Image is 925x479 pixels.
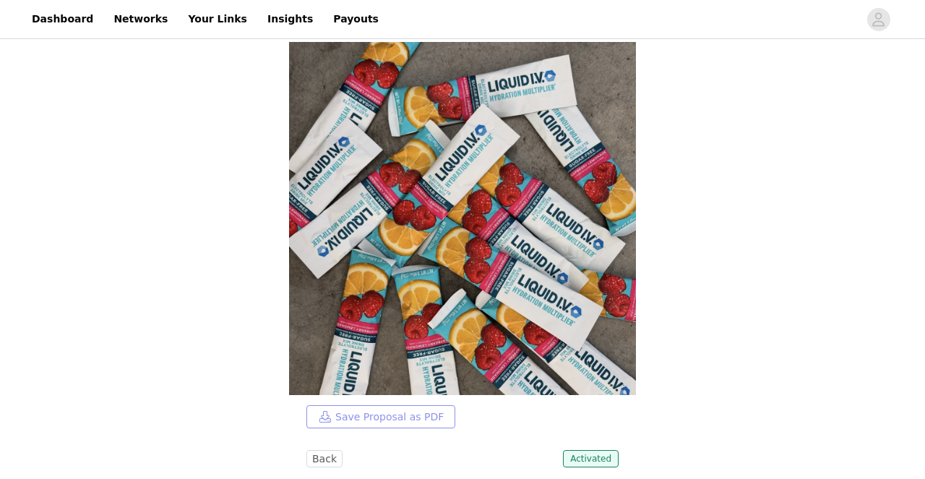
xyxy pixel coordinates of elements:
button: Back [306,450,343,467]
a: Insights [259,3,322,35]
span: Activated [563,450,619,467]
div: avatar [872,8,885,31]
a: Your Links [179,3,256,35]
button: Save Proposal as PDF [306,405,455,428]
img: campaign image [289,42,636,395]
a: Dashboard [23,3,102,35]
a: Payouts [324,3,387,35]
a: Networks [105,3,176,35]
